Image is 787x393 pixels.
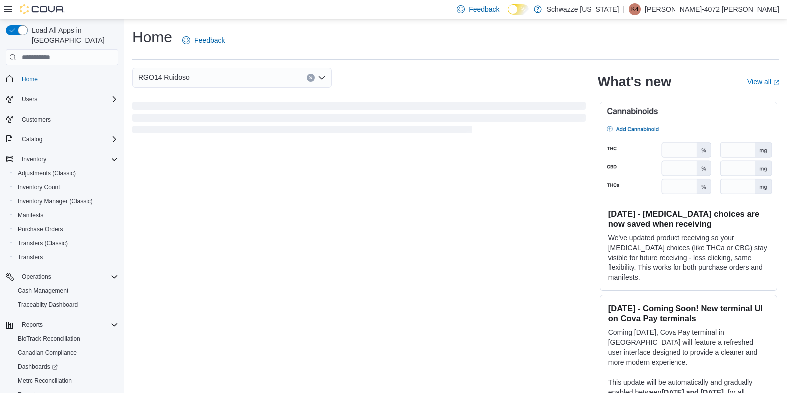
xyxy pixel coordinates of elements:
[14,347,81,359] a: Canadian Compliance
[14,237,118,249] span: Transfers (Classic)
[138,71,190,83] span: RGO14 Ruidoso
[14,285,72,297] a: Cash Management
[14,299,82,311] a: Traceabilty Dashboard
[10,298,122,312] button: Traceabilty Dashboard
[14,237,72,249] a: Transfers (Classic)
[18,335,80,343] span: BioTrack Reconciliation
[598,74,671,90] h2: What's new
[2,270,122,284] button: Operations
[18,253,43,261] span: Transfers
[608,327,769,367] p: Coming [DATE], Cova Pay terminal in [GEOGRAPHIC_DATA] will feature a refreshed user interface des...
[14,375,118,387] span: Metrc Reconciliation
[18,363,58,371] span: Dashboards
[14,167,118,179] span: Adjustments (Classic)
[18,113,118,126] span: Customers
[14,167,80,179] a: Adjustments (Classic)
[307,74,315,82] button: Clear input
[22,75,38,83] span: Home
[20,4,65,14] img: Cova
[608,233,769,282] p: We've updated product receiving so your [MEDICAL_DATA] choices (like THCa or CBG) stay visible fo...
[194,35,225,45] span: Feedback
[22,116,51,124] span: Customers
[18,377,72,385] span: Metrc Reconciliation
[18,239,68,247] span: Transfers (Classic)
[14,209,47,221] a: Manifests
[2,318,122,332] button: Reports
[2,112,122,127] button: Customers
[10,194,122,208] button: Inventory Manager (Classic)
[18,72,118,85] span: Home
[608,303,769,323] h3: [DATE] - Coming Soon! New terminal UI on Cova Pay terminals
[10,284,122,298] button: Cash Management
[10,180,122,194] button: Inventory Count
[18,271,118,283] span: Operations
[10,250,122,264] button: Transfers
[14,209,118,221] span: Manifests
[18,301,78,309] span: Traceabilty Dashboard
[18,169,76,177] span: Adjustments (Classic)
[18,211,43,219] span: Manifests
[631,3,639,15] span: K4
[14,223,67,235] a: Purchase Orders
[18,183,60,191] span: Inventory Count
[14,223,118,235] span: Purchase Orders
[18,93,118,105] span: Users
[10,166,122,180] button: Adjustments (Classic)
[18,319,118,331] span: Reports
[773,80,779,86] svg: External link
[629,3,641,15] div: Karen-4072 Collazo
[14,361,62,373] a: Dashboards
[645,3,779,15] p: [PERSON_NAME]-4072 [PERSON_NAME]
[22,95,37,103] span: Users
[547,3,619,15] p: Schwazze [US_STATE]
[22,273,51,281] span: Operations
[14,181,64,193] a: Inventory Count
[508,4,529,15] input: Dark Mode
[14,333,84,345] a: BioTrack Reconciliation
[18,349,77,357] span: Canadian Compliance
[747,78,779,86] a: View allExternal link
[178,30,228,50] a: Feedback
[14,375,76,387] a: Metrc Reconciliation
[10,236,122,250] button: Transfers (Classic)
[18,319,47,331] button: Reports
[18,133,46,145] button: Catalog
[10,222,122,236] button: Purchase Orders
[2,132,122,146] button: Catalog
[14,299,118,311] span: Traceabilty Dashboard
[22,135,42,143] span: Catalog
[18,153,50,165] button: Inventory
[132,27,172,47] h1: Home
[2,92,122,106] button: Users
[22,321,43,329] span: Reports
[18,73,42,85] a: Home
[18,153,118,165] span: Inventory
[10,346,122,360] button: Canadian Compliance
[10,374,122,388] button: Metrc Reconciliation
[14,195,118,207] span: Inventory Manager (Classic)
[10,332,122,346] button: BioTrack Reconciliation
[318,74,326,82] button: Open list of options
[18,225,63,233] span: Purchase Orders
[18,114,55,126] a: Customers
[18,133,118,145] span: Catalog
[18,93,41,105] button: Users
[14,251,47,263] a: Transfers
[14,333,118,345] span: BioTrack Reconciliation
[18,271,55,283] button: Operations
[132,104,586,135] span: Loading
[10,208,122,222] button: Manifests
[14,251,118,263] span: Transfers
[14,195,97,207] a: Inventory Manager (Classic)
[14,347,118,359] span: Canadian Compliance
[14,361,118,373] span: Dashboards
[22,155,46,163] span: Inventory
[14,181,118,193] span: Inventory Count
[2,152,122,166] button: Inventory
[18,287,68,295] span: Cash Management
[608,209,769,229] h3: [DATE] - [MEDICAL_DATA] choices are now saved when receiving
[2,71,122,86] button: Home
[10,360,122,374] a: Dashboards
[623,3,625,15] p: |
